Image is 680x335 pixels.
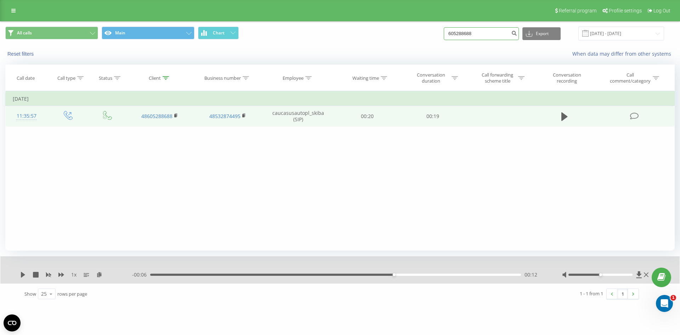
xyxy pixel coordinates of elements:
span: 1 [670,295,676,301]
div: Business number [204,75,241,81]
button: Reset filters [5,51,37,57]
button: All calls [5,27,98,39]
td: [DATE] [6,92,675,106]
button: Main [102,27,194,39]
span: - 00:06 [132,271,150,278]
span: All calls [17,30,32,36]
div: Call type [57,75,75,81]
div: 11:35:57 [13,109,40,123]
div: Employee [283,75,304,81]
div: Status [99,75,112,81]
div: 25 [41,290,47,297]
a: 48532874495 [209,113,240,119]
span: Chart [213,30,225,35]
td: 00:19 [400,106,465,127]
div: Accessibility label [393,273,396,276]
a: 48605288688 [141,113,172,119]
td: caucasusautopl_skiba (SIP) [261,106,335,127]
span: Profile settings [609,8,642,13]
button: Open CMP widget [4,314,21,331]
div: Call forwarding scheme title [478,72,516,84]
a: 1 [617,289,628,299]
div: Waiting time [352,75,379,81]
div: Conversation recording [544,72,590,84]
input: Search by number [444,27,519,40]
div: Accessibility label [599,273,602,276]
div: 1 - 1 from 1 [580,290,603,297]
span: Log Out [653,8,670,13]
div: Call date [17,75,35,81]
div: Call comment/category [610,72,651,84]
span: Referral program [559,8,596,13]
span: rows per page [57,291,87,297]
button: Export [522,27,561,40]
button: Chart [198,27,239,39]
iframe: Intercom live chat [656,295,673,312]
span: 1 x [71,271,76,278]
td: 00:20 [335,106,400,127]
span: Show [24,291,36,297]
div: Conversation duration [412,72,450,84]
span: 00:12 [525,271,537,278]
a: When data may differ from other systems [572,50,675,57]
div: Client [149,75,161,81]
